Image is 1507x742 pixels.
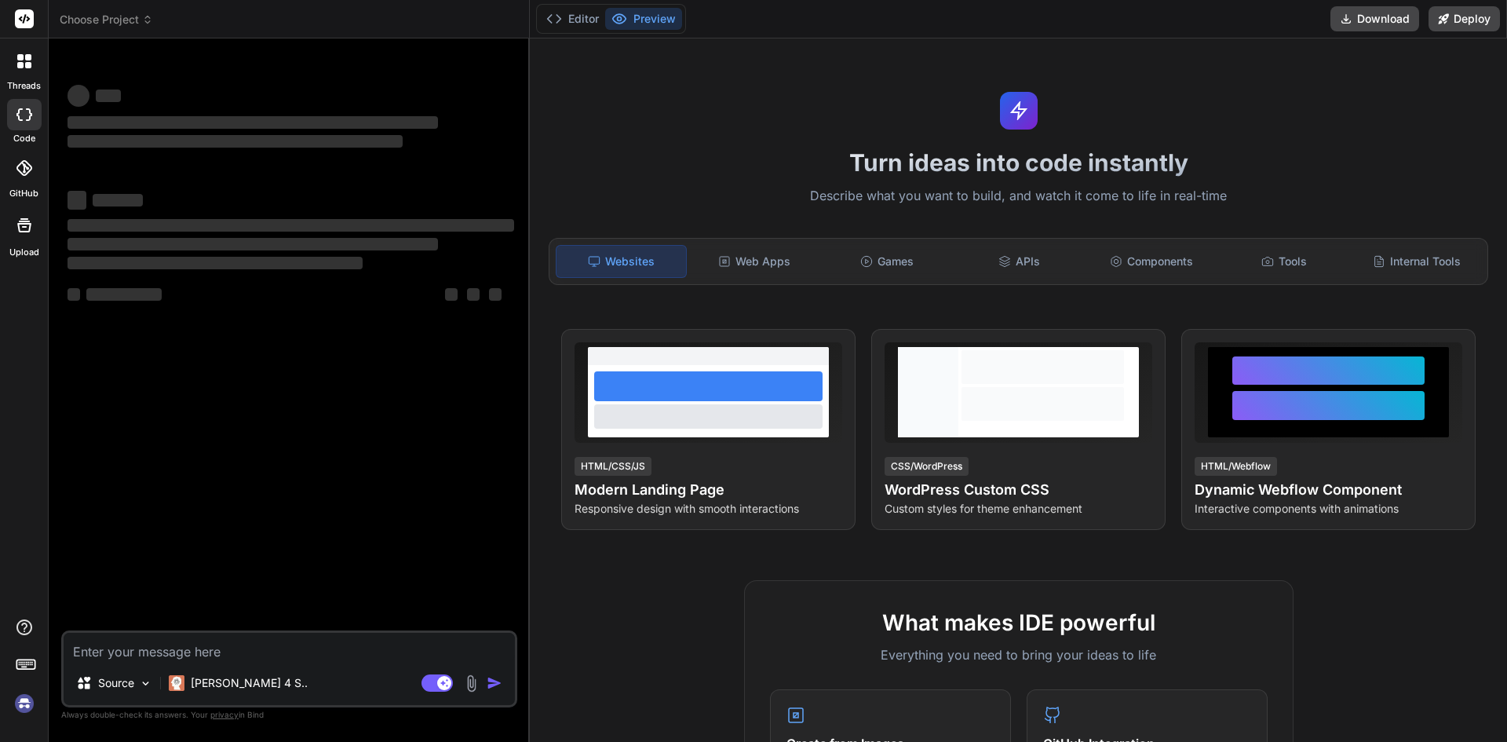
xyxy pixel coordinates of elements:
img: attachment [462,674,480,693]
span: ‌ [445,288,458,301]
div: Games [823,245,952,278]
span: ‌ [96,90,121,102]
span: Choose Project [60,12,153,27]
p: Interactive components with animations [1195,501,1462,517]
button: Download [1330,6,1419,31]
label: Upload [9,246,39,259]
h4: Dynamic Webflow Component [1195,479,1462,501]
div: Components [1087,245,1217,278]
p: Always double-check its answers. Your in Bind [61,707,517,722]
div: Internal Tools [1352,245,1481,278]
span: ‌ [467,288,480,301]
label: threads [7,79,41,93]
span: ‌ [68,135,403,148]
span: ‌ [68,238,438,250]
span: ‌ [68,85,89,107]
span: privacy [210,710,239,719]
div: Web Apps [690,245,819,278]
button: Editor [540,8,605,30]
h4: WordPress Custom CSS [885,479,1152,501]
div: Websites [556,245,687,278]
img: Claude 4 Sonnet [169,675,184,691]
span: ‌ [68,191,86,210]
button: Preview [605,8,682,30]
span: ‌ [68,257,363,269]
p: [PERSON_NAME] 4 S.. [191,675,308,691]
span: ‌ [86,288,162,301]
div: APIs [954,245,1084,278]
span: ‌ [68,219,514,232]
p: Describe what you want to build, and watch it come to life in real-time [539,186,1498,207]
span: ‌ [68,288,80,301]
span: ‌ [93,194,143,207]
h4: Modern Landing Page [575,479,842,501]
img: Pick Models [139,677,152,690]
p: Custom styles for theme enhancement [885,501,1152,517]
div: HTML/Webflow [1195,457,1277,476]
p: Responsive design with smooth interactions [575,501,842,517]
label: GitHub [9,187,38,200]
div: HTML/CSS/JS [575,457,651,476]
div: CSS/WordPress [885,457,969,476]
h2: What makes IDE powerful [770,606,1268,639]
button: Deploy [1429,6,1500,31]
div: Tools [1220,245,1349,278]
p: Everything you need to bring your ideas to life [770,645,1268,664]
span: ‌ [489,288,502,301]
img: signin [11,690,38,717]
span: ‌ [68,116,438,129]
h1: Turn ideas into code instantly [539,148,1498,177]
label: code [13,132,35,145]
p: Source [98,675,134,691]
img: icon [487,675,502,691]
